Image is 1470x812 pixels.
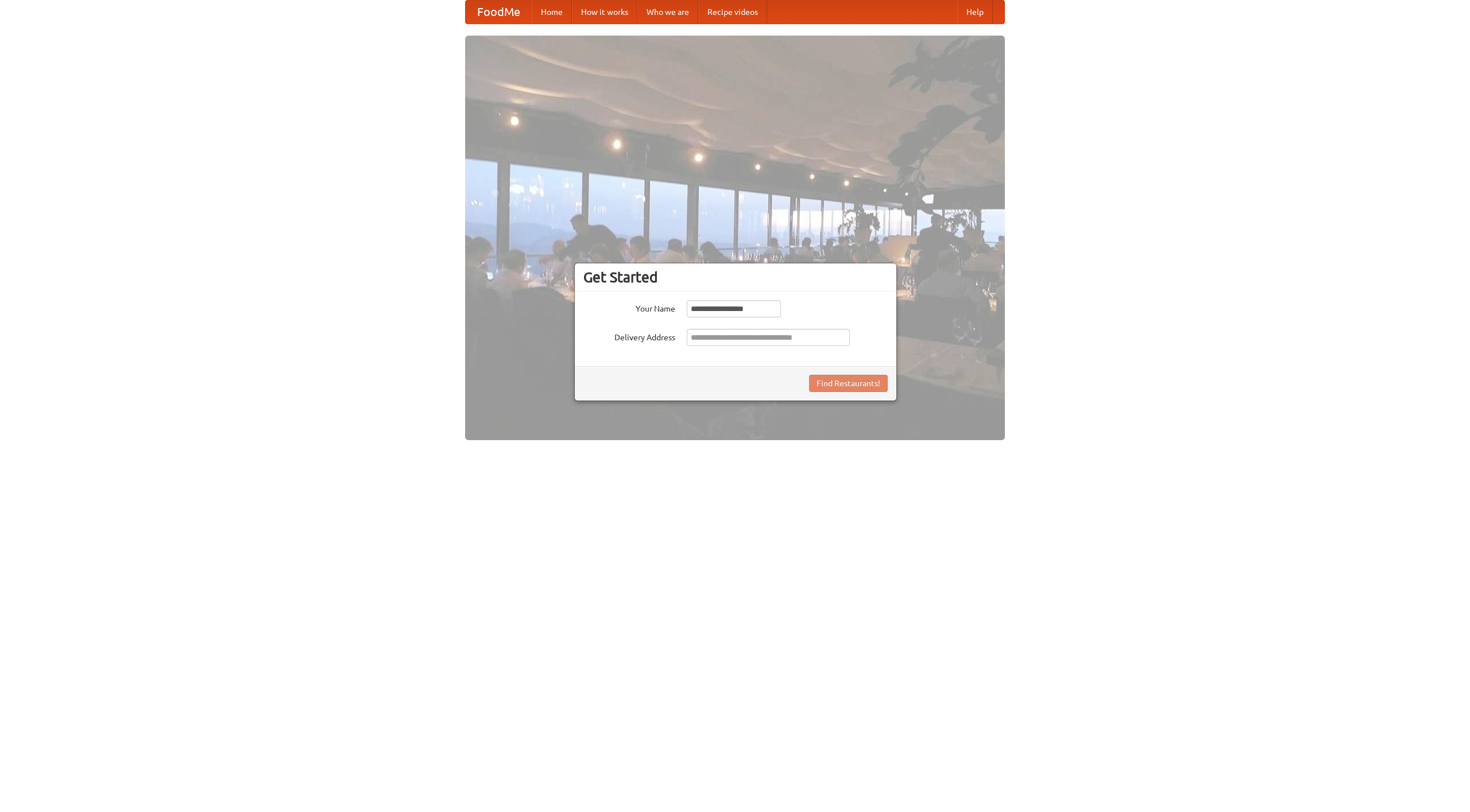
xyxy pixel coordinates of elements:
h3: Get Started [583,269,888,286]
button: Find Restaurants! [809,375,888,392]
a: Who we are [637,1,698,24]
a: Recipe videos [698,1,767,24]
label: Your Name [583,300,675,314]
a: Help [957,1,993,24]
a: Home [532,1,572,24]
label: Delivery Address [583,329,675,343]
a: How it works [572,1,637,24]
a: FoodMe [466,1,532,24]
